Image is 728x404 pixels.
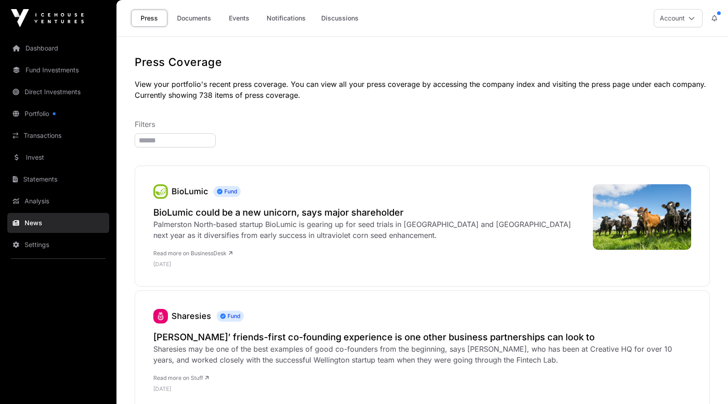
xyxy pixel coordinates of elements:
[171,10,217,27] a: Documents
[593,184,691,250] img: Landscape-shot-of-cows-of-farm-L.jpg
[153,309,168,323] a: Sharesies
[172,187,208,196] a: BioLumic
[213,186,241,197] span: Fund
[153,250,233,257] a: Read more on BusinessDesk
[7,126,109,146] a: Transactions
[7,82,109,102] a: Direct Investments
[153,309,168,323] img: sharesies_logo.jpeg
[153,385,691,393] p: [DATE]
[217,311,244,322] span: Fund
[7,38,109,58] a: Dashboard
[7,191,109,211] a: Analysis
[7,213,109,233] a: News
[7,104,109,124] a: Portfolio
[153,184,168,199] img: 0_ooS1bY_400x400.png
[153,331,691,343] a: [PERSON_NAME]’ friends-first co-founding experience is one other business partnerships can look to
[153,343,691,365] div: Sharesies may be one of the best examples of good co-founders from the beginning, says [PERSON_NA...
[7,60,109,80] a: Fund Investments
[135,55,710,70] h1: Press Coverage
[153,219,584,241] div: Palmerston North-based startup BioLumic is gearing up for seed trials in [GEOGRAPHIC_DATA] and [G...
[153,184,168,199] a: BioLumic
[135,79,710,101] p: View your portfolio's recent press coverage. You can view all your press coverage by accessing th...
[131,10,167,27] a: Press
[153,374,209,381] a: Read more on Stuff
[654,9,703,27] button: Account
[261,10,312,27] a: Notifications
[153,206,584,219] a: BioLumic could be a new unicorn, says major shareholder
[7,169,109,189] a: Statements
[7,147,109,167] a: Invest
[7,235,109,255] a: Settings
[153,261,584,268] p: [DATE]
[135,119,710,130] p: Filters
[315,10,364,27] a: Discussions
[682,360,728,404] iframe: Chat Widget
[221,10,257,27] a: Events
[172,311,211,321] a: Sharesies
[11,9,84,27] img: Icehouse Ventures Logo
